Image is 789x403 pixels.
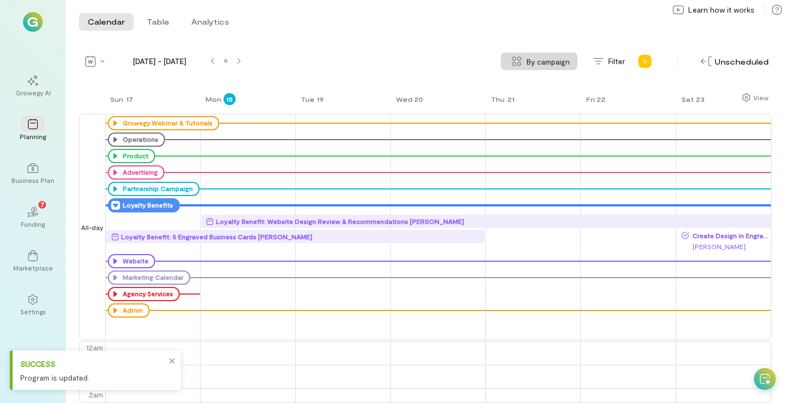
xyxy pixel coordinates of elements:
[739,90,771,105] div: Show columns
[108,165,164,180] div: Advertising
[21,220,45,228] div: Funding
[120,290,173,298] div: Agency Services
[688,4,754,15] span: Learn how it works
[527,56,570,67] span: By campaign
[698,53,771,70] div: Unscheduled
[301,95,315,103] div: Tue
[84,342,105,353] div: 12am
[694,93,706,105] div: 23
[608,56,625,67] span: Filter
[753,93,769,102] div: View
[113,56,206,67] span: [DATE] - [DATE]
[108,116,219,130] div: Growegy Webinar & Tutorials
[676,92,708,114] a: August 23, 2025
[108,303,150,318] div: Admin
[120,185,193,193] div: Partnership Campaign
[20,307,46,316] div: Settings
[79,13,134,31] button: Calendar
[138,13,178,31] button: Table
[120,273,184,282] div: Marketing Calendar
[216,216,464,227] div: Loyalty Benefit: Website Design Review & Recommendations [PERSON_NAME]
[108,254,155,268] div: Website
[586,95,595,103] div: Fri
[108,198,180,212] div: Loyalty Benefits
[182,13,238,31] button: Analytics
[636,53,654,70] div: Add new program
[595,93,607,105] div: 22
[110,95,123,103] div: Sun
[13,154,53,193] a: Business Plan
[120,119,213,128] div: Growegy Webinar & Tutorials
[120,168,158,177] div: Advertising
[224,93,236,105] div: 18
[581,92,609,114] a: August 22, 2025
[123,93,135,105] div: 17
[120,306,143,315] div: Admin
[105,92,138,114] a: August 17, 2025
[120,257,148,266] div: Website
[485,92,519,114] a: August 21, 2025
[120,135,158,144] div: Operations
[108,287,180,301] div: Agency Services
[13,263,53,272] div: Marketplace
[20,372,165,383] div: Program is updated.
[315,93,327,105] div: 19
[15,88,51,97] div: Growegy AI
[682,241,770,252] div: [PERSON_NAME]
[689,231,770,240] span: Create Design in Engraving Program (will attach any information or designs they provided to this ...
[491,95,505,103] div: Thu
[20,132,46,141] div: Planning
[391,92,427,114] a: August 20, 2025
[13,66,53,106] a: Growegy AI
[205,95,221,103] div: Mon
[169,355,176,366] button: close
[120,152,148,160] div: Product
[108,149,155,163] div: Product
[13,198,53,237] a: Funding
[121,231,312,242] div: Loyalty Benefit: 5 Engraved Business Cards [PERSON_NAME]
[108,182,199,196] div: Partnership Campaign
[13,285,53,325] a: Settings
[413,93,425,105] div: 20
[200,92,238,114] a: August 18, 2025
[120,201,173,210] div: Loyalty Benefits
[108,270,190,285] div: Marketing Calendar
[20,358,165,370] div: Success
[13,110,53,149] a: Planning
[108,133,165,147] div: Operations
[396,95,413,103] div: Wed
[12,176,54,185] div: Business Plan
[79,222,105,232] span: All-day
[295,92,329,114] a: August 19, 2025
[41,199,44,209] span: 7
[682,95,694,103] div: Sat
[505,93,517,105] div: 21
[13,241,53,281] a: Marketplace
